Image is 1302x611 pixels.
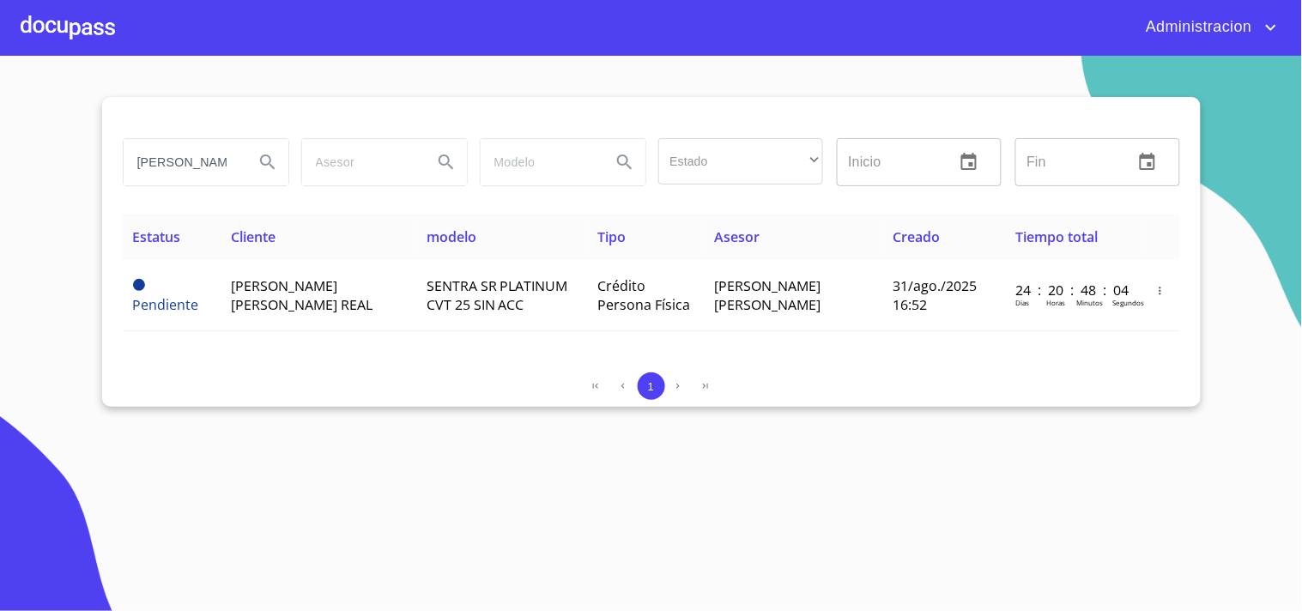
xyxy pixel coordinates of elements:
[247,142,288,183] button: Search
[1076,298,1103,307] p: Minutos
[597,227,626,246] span: Tipo
[1133,14,1261,41] span: Administracion
[302,139,419,185] input: search
[124,139,240,185] input: search
[893,227,941,246] span: Creado
[1046,298,1065,307] p: Horas
[714,227,760,246] span: Asesor
[1015,298,1029,307] p: Dias
[1112,298,1144,307] p: Segundos
[648,380,654,393] span: 1
[133,295,199,314] span: Pendiente
[133,279,145,291] span: Pendiente
[427,227,476,246] span: modelo
[893,276,978,314] span: 31/ago./2025 16:52
[427,276,568,314] span: SENTRA SR PLATINUM CVT 25 SIN ACC
[714,276,821,314] span: [PERSON_NAME] [PERSON_NAME]
[231,276,372,314] span: [PERSON_NAME] [PERSON_NAME] REAL
[481,139,597,185] input: search
[604,142,645,183] button: Search
[1015,281,1131,299] p: 24 : 20 : 48 : 04
[638,372,665,400] button: 1
[426,142,467,183] button: Search
[658,138,823,185] div: ​
[1015,227,1098,246] span: Tiempo total
[1133,14,1281,41] button: account of current user
[231,227,276,246] span: Cliente
[133,227,181,246] span: Estatus
[597,276,690,314] span: Crédito Persona Física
